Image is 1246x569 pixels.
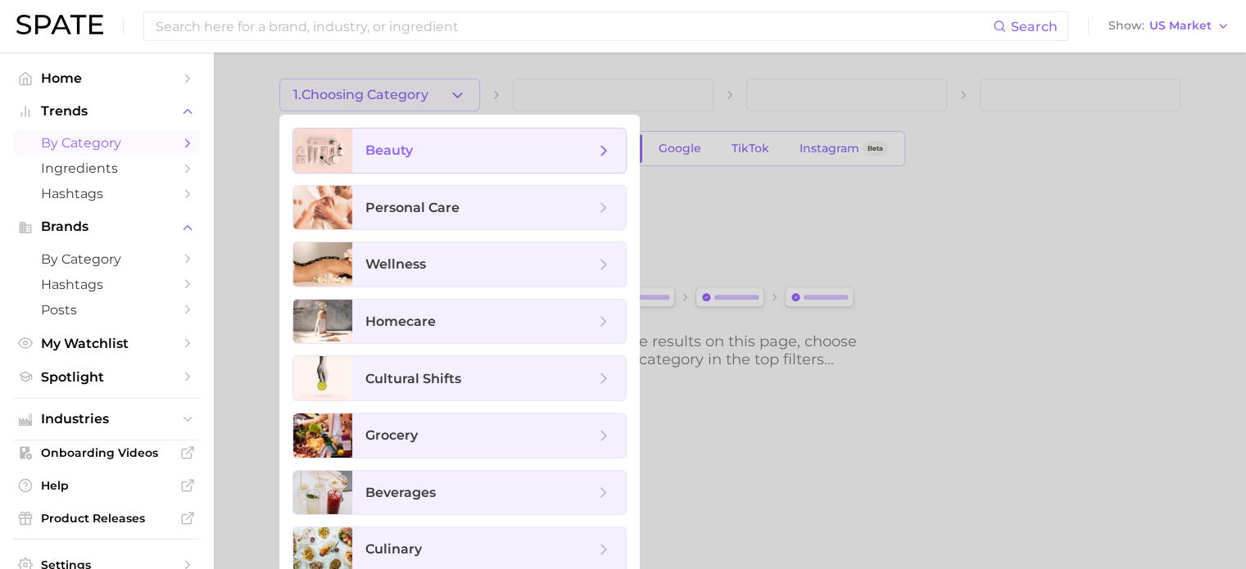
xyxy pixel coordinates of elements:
a: Posts [13,297,200,323]
a: Hashtags [13,181,200,206]
a: Product Releases [13,506,200,531]
button: Industries [13,407,200,431]
span: Show [1108,21,1144,30]
span: culinary [365,541,422,557]
span: Industries [41,412,172,427]
span: beauty [365,142,413,158]
span: Search [1011,19,1058,34]
span: Hashtags [41,277,172,292]
span: My Watchlist [41,336,172,351]
a: Home [13,65,200,91]
span: Trends [41,104,172,119]
a: by Category [13,130,200,156]
a: Hashtags [13,272,200,297]
a: Ingredients [13,156,200,181]
span: Ingredients [41,160,172,176]
span: cultural shifts [365,371,461,386]
span: Help [41,478,172,493]
a: Help [13,473,200,498]
button: Trends [13,99,200,124]
button: ShowUS Market [1104,16,1234,37]
span: Onboarding Videos [41,445,172,460]
a: by Category [13,246,200,272]
span: grocery [365,427,418,443]
span: homecare [365,314,436,329]
span: by Category [41,251,172,267]
a: Onboarding Videos [13,440,200,465]
span: Product Releases [41,511,172,526]
span: Posts [41,302,172,318]
a: My Watchlist [13,331,200,356]
span: by Category [41,135,172,151]
span: wellness [365,256,426,272]
span: Hashtags [41,186,172,201]
span: US Market [1149,21,1212,30]
span: beverages [365,485,436,500]
input: Search here for a brand, industry, or ingredient [154,12,993,40]
button: Brands [13,215,200,239]
span: personal care [365,200,460,215]
img: SPATE [16,15,103,34]
span: Spotlight [41,369,172,385]
span: Home [41,70,172,86]
span: Brands [41,219,172,234]
a: Spotlight [13,364,200,390]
